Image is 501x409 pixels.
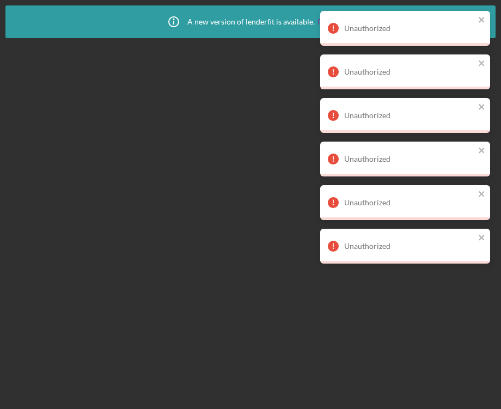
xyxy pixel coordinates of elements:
div: Unauthorized [344,68,475,76]
button: close [478,190,486,200]
button: close [478,102,486,113]
button: close [478,59,486,69]
div: A new version of lenderfit is available. [160,8,341,35]
button: close [478,15,486,26]
div: Unauthorized [344,198,475,207]
div: Unauthorized [344,24,475,33]
div: Unauthorized [344,111,475,120]
div: Unauthorized [344,155,475,163]
a: Reload [317,17,341,26]
button: close [478,233,486,243]
button: close [478,146,486,156]
div: Unauthorized [344,242,475,251]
